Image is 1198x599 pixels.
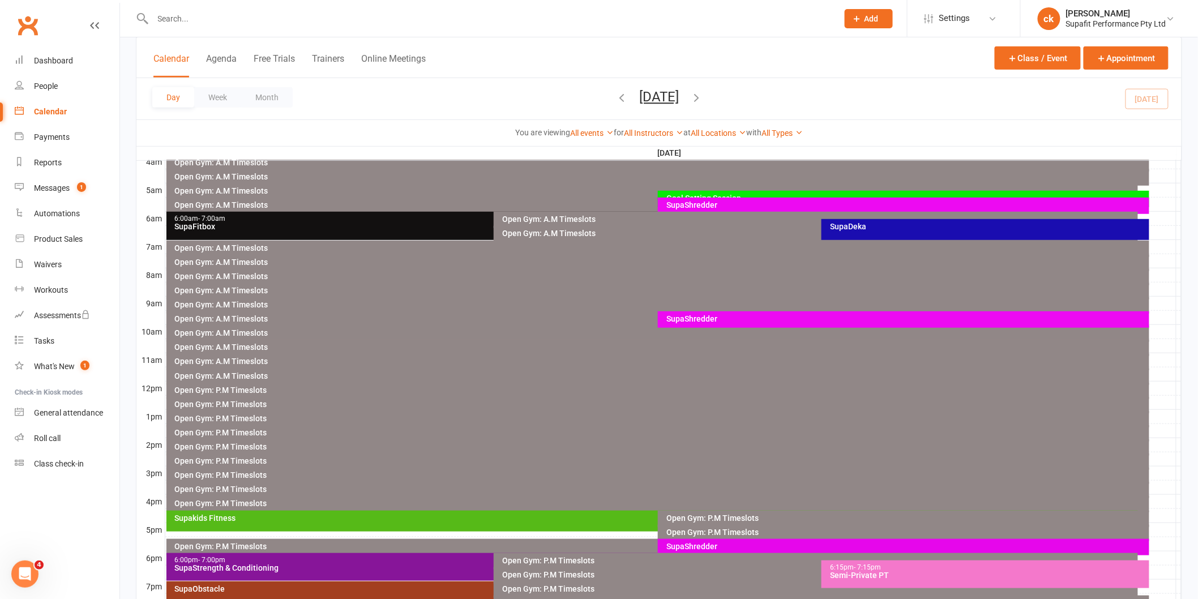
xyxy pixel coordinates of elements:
[174,244,1148,252] div: Open Gym: A.M Timeslots
[136,268,165,282] th: 8am
[77,182,86,192] span: 1
[35,561,44,570] span: 4
[165,146,1176,160] th: [DATE]
[136,551,165,565] th: 6pm
[34,234,83,243] div: Product Sales
[174,585,808,593] div: SupaObstacle
[174,400,1148,408] div: Open Gym: P.M Timeslots
[136,239,165,254] th: 7am
[174,286,1148,294] div: Open Gym: A.M Timeslots
[34,459,84,468] div: Class check-in
[174,315,1136,323] div: Open Gym: A.M Timeslots
[241,87,293,108] button: Month
[312,53,344,78] button: Trainers
[995,46,1081,70] button: Class / Event
[174,357,1148,365] div: Open Gym: A.M Timeslots
[199,215,226,223] span: - 7:00am
[174,443,1148,451] div: Open Gym: P.M Timeslots
[15,48,119,74] a: Dashboard
[15,150,119,176] a: Reports
[15,400,119,426] a: General attendance kiosk mode
[666,542,1147,550] div: SupaShredder
[174,542,1136,550] div: Open Gym: P.M Timeslots
[666,194,1147,202] div: Goal Setting Session
[829,223,1147,230] div: SupaDeka
[174,215,808,223] div: 6:00am
[136,381,165,395] th: 12pm
[34,408,103,417] div: General attendance
[34,260,62,269] div: Waivers
[845,9,893,28] button: Add
[174,414,1148,422] div: Open Gym: P.M Timeslots
[502,229,1136,237] div: Open Gym: A.M Timeslots
[15,303,119,328] a: Assessments
[515,128,570,137] strong: You are viewing
[34,132,70,142] div: Payments
[174,564,808,572] div: SupaStrength & Conditioning
[614,128,624,137] strong: for
[829,564,1147,571] div: 6:15pm
[174,343,1148,351] div: Open Gym: A.M Timeslots
[666,315,1147,323] div: SupaShredder
[136,409,165,423] th: 1pm
[15,328,119,354] a: Tasks
[136,494,165,508] th: 4pm
[34,56,73,65] div: Dashboard
[174,159,1148,166] div: Open Gym: A.M Timeslots
[34,107,67,116] div: Calendar
[136,155,165,169] th: 4am
[199,556,226,564] span: - 7:00pm
[15,354,119,379] a: What's New1
[15,252,119,277] a: Waivers
[136,579,165,593] th: 7pm
[152,87,194,108] button: Day
[34,82,58,91] div: People
[136,296,165,310] th: 9am
[1066,8,1166,19] div: [PERSON_NAME]
[691,129,746,138] a: All Locations
[15,451,119,477] a: Class kiosk mode
[34,434,61,443] div: Roll call
[502,571,1136,579] div: Open Gym: P.M Timeslots
[136,211,165,225] th: 6am
[15,426,119,451] a: Roll call
[174,557,808,564] div: 6:00pm
[1084,46,1169,70] button: Appointment
[174,173,1148,181] div: Open Gym: A.M Timeslots
[174,372,1148,380] div: Open Gym: A.M Timeslots
[570,129,614,138] a: All events
[136,183,165,197] th: 5am
[136,353,165,367] th: 11am
[34,285,68,294] div: Workouts
[865,14,879,23] span: Add
[136,523,165,537] th: 5pm
[174,457,1148,465] div: Open Gym: P.M Timeslots
[34,362,75,371] div: What's New
[1038,7,1060,30] div: ck
[666,514,1147,522] div: Open Gym: P.M Timeslots
[666,201,1147,209] div: SupaShredder
[34,183,70,192] div: Messages
[136,466,165,480] th: 3pm
[174,272,1148,280] div: Open Gym: A.M Timeslots
[254,53,295,78] button: Free Trials
[761,129,803,138] a: All Types
[174,499,1148,507] div: Open Gym: P.M Timeslots
[136,438,165,452] th: 2pm
[174,223,808,230] div: SupaFitbox
[149,11,830,27] input: Search...
[829,571,1147,579] div: Semi-Private PT
[174,514,1136,522] div: Supakids Fitness
[11,561,38,588] iframe: Intercom live chat
[174,187,1136,195] div: Open Gym: A.M Timeslots
[502,557,1136,564] div: Open Gym: P.M Timeslots
[502,585,1136,593] div: Open Gym: P.M Timeslots
[15,99,119,125] a: Calendar
[174,301,1148,309] div: Open Gym: A.M Timeslots
[34,311,90,320] div: Assessments
[624,129,683,138] a: All Instructors
[153,53,189,78] button: Calendar
[174,485,1148,493] div: Open Gym: P.M Timeslots
[15,176,119,201] a: Messages 1
[174,429,1148,437] div: Open Gym: P.M Timeslots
